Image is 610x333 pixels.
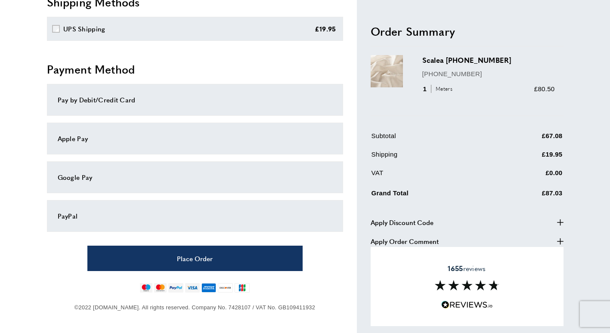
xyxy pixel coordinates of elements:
img: Reviews section [435,280,499,290]
td: Subtotal [372,130,494,147]
strong: 1655 [448,263,463,273]
div: Google Pay [58,172,332,182]
img: jcb [235,283,250,293]
td: £67.08 [495,130,562,147]
td: £19.95 [495,149,562,166]
img: mastercard [154,283,167,293]
div: UPS Shipping [63,24,105,34]
div: Apple Pay [58,133,332,144]
td: £87.03 [495,186,562,204]
span: Apply Order Comment [371,236,439,246]
img: Scalea 9-7694-071 [371,55,403,87]
td: £0.00 [495,167,562,184]
h2: Order Summary [371,23,564,39]
img: discover [218,283,233,293]
p: [PHONE_NUMBER] [422,68,555,79]
td: Shipping [372,149,494,166]
img: american-express [201,283,217,293]
span: £80.50 [534,85,555,92]
button: Place Order [87,246,303,271]
td: Grand Total [372,186,494,204]
span: Meters [431,85,455,93]
div: PayPal [58,211,332,221]
img: paypal [168,283,183,293]
span: ©2022 [DOMAIN_NAME]. All rights reserved. Company No. 7428107 / VAT No. GB109411932 [74,304,315,311]
td: VAT [372,167,494,184]
h2: Payment Method [47,62,343,77]
img: Reviews.io 5 stars [441,301,493,309]
div: 1 [422,83,455,94]
div: £19.95 [315,24,336,34]
span: Apply Discount Code [371,217,434,227]
h3: Scalea [PHONE_NUMBER] [422,55,555,65]
span: reviews [448,264,486,273]
img: maestro [140,283,152,293]
div: Pay by Debit/Credit Card [58,95,332,105]
img: visa [185,283,199,293]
